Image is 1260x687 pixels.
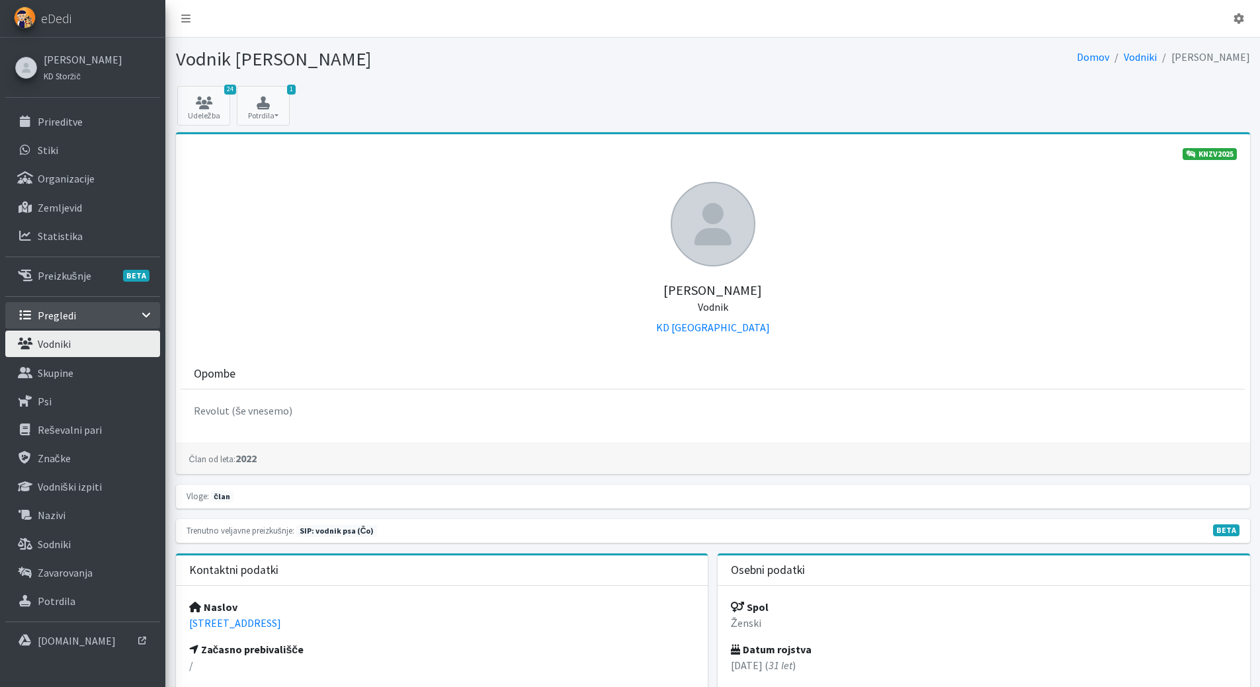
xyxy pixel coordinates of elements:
[189,563,278,577] h3: Kontaktni podatki
[189,452,257,465] strong: 2022
[38,143,58,157] p: Stiki
[5,388,160,415] a: Psi
[44,52,122,67] a: [PERSON_NAME]
[38,172,95,185] p: Organizacije
[287,85,296,95] span: 1
[731,563,805,577] h3: Osebni podatki
[1213,524,1239,536] span: V fazi razvoja
[38,229,83,243] p: Statistika
[731,600,769,614] strong: Spol
[769,659,792,672] em: 31 let
[38,566,93,579] p: Zavarovanja
[38,309,76,322] p: Pregledi
[38,452,71,465] p: Značke
[187,525,294,536] small: Trenutno veljavne preizkušnje:
[187,491,209,501] small: Vloge:
[1183,148,1237,160] a: KNZV2025
[5,223,160,249] a: Statistika
[189,616,281,629] a: [STREET_ADDRESS]
[1157,48,1250,67] li: [PERSON_NAME]
[38,201,82,214] p: Zemljevid
[38,508,65,522] p: Nazivi
[177,86,230,126] a: 24 Udeležba
[5,331,160,357] a: Vodniki
[5,559,160,586] a: Zavarovanja
[38,538,71,551] p: Sodniki
[14,7,36,28] img: eDedi
[38,480,102,493] p: Vodniški izpiti
[38,115,83,128] p: Prireditve
[38,337,71,350] p: Vodniki
[189,600,237,614] strong: Naslov
[5,137,160,163] a: Stiki
[1124,50,1157,63] a: Vodniki
[5,194,160,221] a: Zemljevid
[5,108,160,135] a: Prireditve
[41,9,71,28] span: eDedi
[211,491,233,503] span: član
[5,165,160,192] a: Organizacije
[38,395,52,408] p: Psi
[237,86,290,126] button: 1 Potrdila
[5,445,160,471] a: Značke
[38,269,91,282] p: Preizkušnje
[189,657,695,673] p: /
[5,502,160,528] a: Nazivi
[38,366,73,380] p: Skupine
[123,270,149,282] span: BETA
[224,85,236,95] span: 24
[5,473,160,500] a: Vodniški izpiti
[5,302,160,329] a: Pregledi
[189,266,1237,314] h5: [PERSON_NAME]
[5,588,160,614] a: Potrdila
[5,417,160,443] a: Reševalni pari
[194,367,235,381] h3: Opombe
[698,300,728,313] small: Vodnik
[656,321,770,334] a: KD [GEOGRAPHIC_DATA]
[194,403,1232,419] p: Revolut (še vnesemo)
[5,627,160,654] a: [DOMAIN_NAME]
[38,634,116,647] p: [DOMAIN_NAME]
[189,454,235,464] small: Član od leta:
[1077,50,1109,63] a: Domov
[38,423,102,436] p: Reševalni pari
[5,263,160,289] a: PreizkušnjeBETA
[5,531,160,557] a: Sodniki
[176,48,708,71] h1: Vodnik [PERSON_NAME]
[296,525,377,537] span: Naslednja preizkušnja: pomlad 2026
[5,360,160,386] a: Skupine
[731,657,1237,673] p: [DATE] ( )
[731,643,812,656] strong: Datum rojstva
[189,643,304,656] strong: Začasno prebivališče
[38,594,75,608] p: Potrdila
[731,615,1237,631] p: Ženski
[44,67,122,83] a: KD Storžič
[44,71,81,81] small: KD Storžič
